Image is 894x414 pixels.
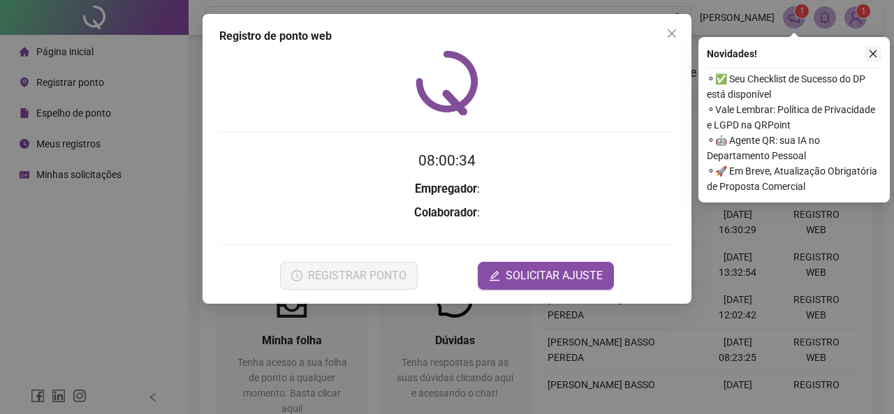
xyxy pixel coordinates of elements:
time: 08:00:34 [418,152,476,169]
span: ⚬ Vale Lembrar: Política de Privacidade e LGPD na QRPoint [707,102,881,133]
button: REGISTRAR PONTO [280,262,418,290]
span: SOLICITAR AJUSTE [506,267,603,284]
span: ⚬ ✅ Seu Checklist de Sucesso do DP está disponível [707,71,881,102]
span: close [868,49,878,59]
button: editSOLICITAR AJUSTE [478,262,614,290]
span: ⚬ 🤖 Agente QR: sua IA no Departamento Pessoal [707,133,881,163]
h3: : [219,180,675,198]
span: edit [489,270,500,281]
strong: Empregador [415,182,477,195]
div: Registro de ponto web [219,28,675,45]
h3: : [219,204,675,222]
span: Novidades ! [707,46,757,61]
span: ⚬ 🚀 Em Breve, Atualização Obrigatória de Proposta Comercial [707,163,881,194]
img: QRPoint [416,50,478,115]
strong: Colaborador [414,206,477,219]
span: close [666,28,677,39]
button: Close [661,22,683,45]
